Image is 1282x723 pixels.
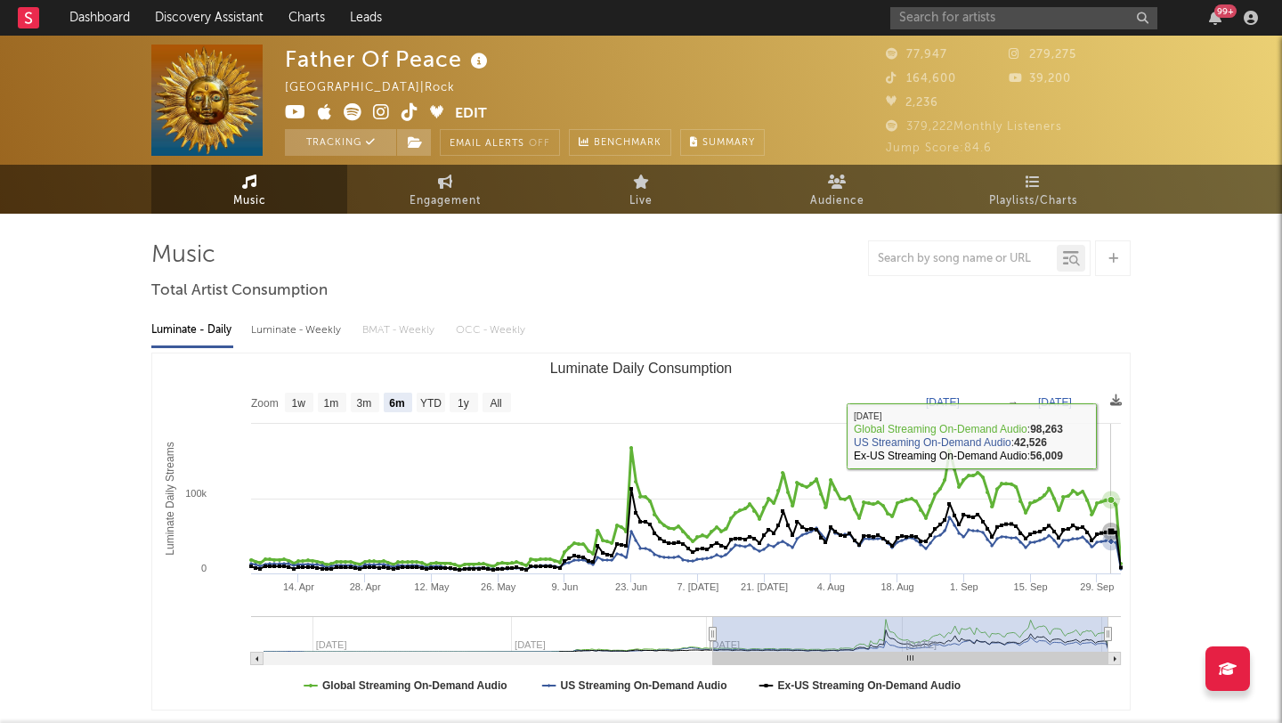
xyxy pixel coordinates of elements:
span: 77,947 [886,49,947,61]
a: Engagement [347,165,543,214]
a: Live [543,165,739,214]
span: Benchmark [594,133,661,154]
button: Email AlertsOff [440,129,560,156]
span: Playlists/Charts [989,191,1077,212]
text: 6m [389,397,404,410]
div: 99 + [1214,4,1237,18]
text: US Streaming On-Demand Audio [561,679,727,692]
a: Audience [739,165,935,214]
svg: Luminate Daily Consumption [152,353,1130,710]
text: Ex-US Streaming On-Demand Audio [778,679,961,692]
text: All [490,397,501,410]
div: Luminate - Daily [151,315,233,345]
text: Luminate Daily Streams [164,442,176,555]
text: 4. Aug [817,581,845,592]
text: 100k [185,488,207,499]
text: Zoom [251,397,279,410]
text: 28. Apr [350,581,381,592]
span: 279,275 [1009,49,1076,61]
span: Summary [702,138,755,148]
div: Luminate - Weekly [251,315,345,345]
text: Luminate Daily Consumption [550,361,733,376]
text: 21. [DATE] [741,581,788,592]
text: 7. [DATE] [677,581,718,592]
span: Engagement [410,191,481,212]
button: Summary [680,129,765,156]
text: YTD [420,397,442,410]
div: [GEOGRAPHIC_DATA] | Rock [285,77,475,99]
span: Live [629,191,653,212]
text: 1. Sep [950,581,978,592]
input: Search by song name or URL [869,252,1057,266]
text: 15. Sep [1014,581,1048,592]
em: Off [529,139,550,149]
a: Benchmark [569,129,671,156]
button: 99+ [1209,11,1221,25]
text: [DATE] [926,396,960,409]
span: 2,236 [886,97,938,109]
text: 1w [292,397,306,410]
span: Music [233,191,266,212]
text: 26. May [481,581,516,592]
text: 12. May [414,581,450,592]
text: 1m [324,397,339,410]
text: 0 [201,563,207,573]
text: 14. Apr [283,581,314,592]
text: Global Streaming On-Demand Audio [322,679,507,692]
span: Jump Score: 84.6 [886,142,992,154]
span: 164,600 [886,73,956,85]
a: Music [151,165,347,214]
span: Audience [810,191,864,212]
a: Playlists/Charts [935,165,1131,214]
button: Edit [455,103,487,126]
input: Search for artists [890,7,1157,29]
text: 23. Jun [615,581,647,592]
text: 3m [357,397,372,410]
text: → [1008,396,1018,409]
span: 39,200 [1009,73,1071,85]
span: 379,222 Monthly Listeners [886,121,1062,133]
span: Total Artist Consumption [151,280,328,302]
text: 29. Sep [1080,581,1114,592]
div: Father Of Peace [285,45,492,74]
button: Tracking [285,129,396,156]
text: 9. Jun [551,581,578,592]
text: 1y [458,397,469,410]
text: 18. Aug [880,581,913,592]
text: [DATE] [1038,396,1072,409]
